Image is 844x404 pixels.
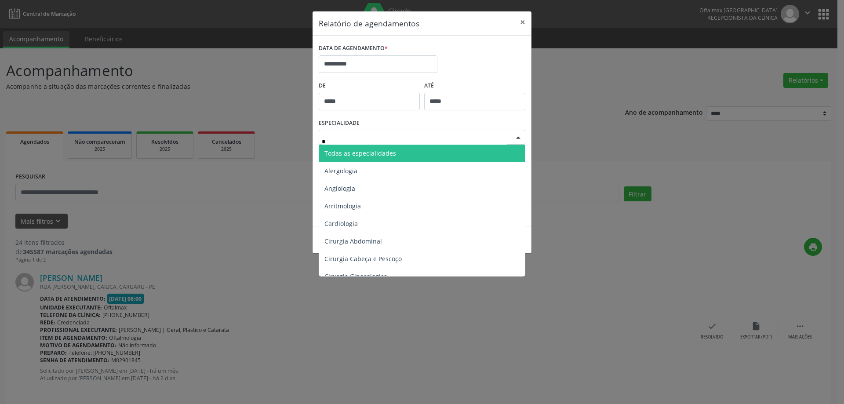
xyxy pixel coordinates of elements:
h5: Relatório de agendamentos [319,18,419,29]
label: De [319,79,420,93]
span: Todas as especialidades [324,149,396,157]
span: Arritmologia [324,202,361,210]
span: Cirurgia Abdominal [324,237,382,245]
label: ESPECIALIDADE [319,116,360,130]
label: DATA DE AGENDAMENTO [319,42,388,55]
span: Cirurgia Ginecologica [324,272,387,280]
span: Cardiologia [324,219,358,228]
button: Close [514,11,531,33]
span: Cirurgia Cabeça e Pescoço [324,255,402,263]
span: Angiologia [324,184,355,193]
span: Alergologia [324,167,357,175]
label: ATÉ [424,79,525,93]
